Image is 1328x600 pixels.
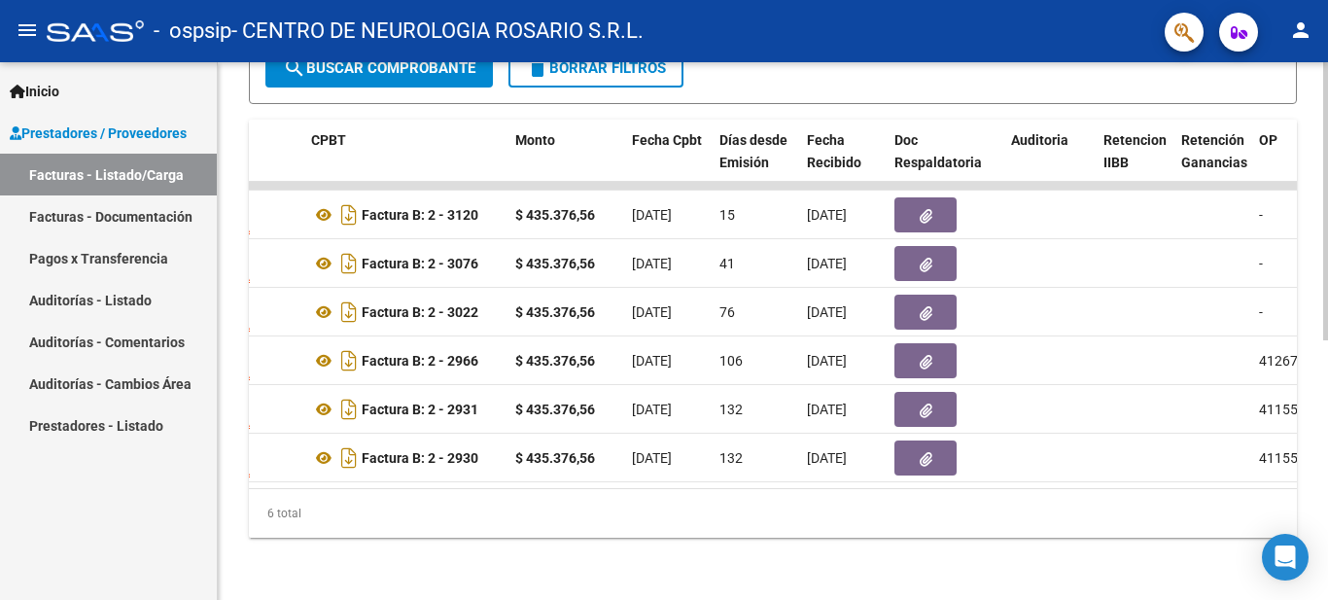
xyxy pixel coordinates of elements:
[1262,534,1309,581] div: Open Intercom Messenger
[807,207,847,223] span: [DATE]
[719,132,787,170] span: Días desde Emisión
[1096,120,1173,205] datatable-header-cell: Retencion IIBB
[719,450,743,466] span: 132
[894,132,982,170] span: Doc Respaldatoria
[1259,207,1263,223] span: -
[526,56,549,80] mat-icon: delete
[632,450,672,466] span: [DATE]
[719,304,735,320] span: 76
[632,353,672,369] span: [DATE]
[249,489,1297,538] div: 6 total
[362,207,478,223] strong: Factura B: 2 - 3120
[265,49,493,88] button: Buscar Comprobante
[1259,256,1263,271] span: -
[807,450,847,466] span: [DATE]
[1259,353,1306,369] span: 412671
[807,402,847,417] span: [DATE]
[362,256,478,271] strong: Factura B: 2 - 3076
[336,442,362,474] i: Descargar documento
[807,256,847,271] span: [DATE]
[515,402,595,417] strong: $ 435.376,56
[154,10,231,53] span: - ospsip
[1259,450,1306,466] span: 411553
[336,248,362,279] i: Descargar documento
[283,56,306,80] mat-icon: search
[1173,120,1251,205] datatable-header-cell: Retención Ganancias
[632,207,672,223] span: [DATE]
[719,256,735,271] span: 41
[719,402,743,417] span: 132
[10,81,59,102] span: Inicio
[336,345,362,376] i: Descargar documento
[1259,402,1306,417] span: 411553
[10,123,187,144] span: Prestadores / Proveedores
[515,132,555,148] span: Monto
[1011,132,1068,148] span: Auditoria
[887,120,1003,205] datatable-header-cell: Doc Respaldatoria
[16,18,39,42] mat-icon: menu
[515,207,595,223] strong: $ 435.376,56
[632,402,672,417] span: [DATE]
[508,49,683,88] button: Borrar Filtros
[624,120,712,205] datatable-header-cell: Fecha Cpbt
[807,132,861,170] span: Fecha Recibido
[1259,304,1263,320] span: -
[632,304,672,320] span: [DATE]
[632,132,702,148] span: Fecha Cpbt
[362,450,478,466] strong: Factura B: 2 - 2930
[507,120,624,205] datatable-header-cell: Monto
[515,450,595,466] strong: $ 435.376,56
[1259,132,1277,148] span: OP
[1003,120,1096,205] datatable-header-cell: Auditoria
[362,304,478,320] strong: Factura B: 2 - 3022
[336,394,362,425] i: Descargar documento
[283,59,475,77] span: Buscar Comprobante
[311,132,346,148] span: CPBT
[231,10,644,53] span: - CENTRO DE NEUROLOGIA ROSARIO S.R.L.
[712,120,799,205] datatable-header-cell: Días desde Emisión
[526,59,666,77] span: Borrar Filtros
[362,402,478,417] strong: Factura B: 2 - 2931
[632,256,672,271] span: [DATE]
[1103,132,1167,170] span: Retencion IIBB
[719,207,735,223] span: 15
[515,256,595,271] strong: $ 435.376,56
[1181,132,1247,170] span: Retención Ganancias
[336,297,362,328] i: Descargar documento
[362,353,478,369] strong: Factura B: 2 - 2966
[799,120,887,205] datatable-header-cell: Fecha Recibido
[807,353,847,369] span: [DATE]
[303,120,507,205] datatable-header-cell: CPBT
[719,353,743,369] span: 106
[336,199,362,230] i: Descargar documento
[1289,18,1312,42] mat-icon: person
[515,353,595,369] strong: $ 435.376,56
[515,304,595,320] strong: $ 435.376,56
[807,304,847,320] span: [DATE]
